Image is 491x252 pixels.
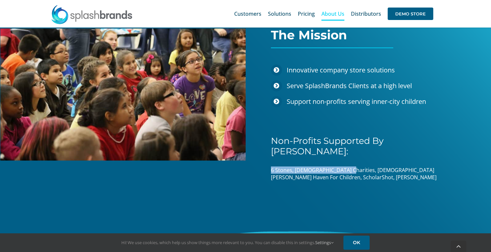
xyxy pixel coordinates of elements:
span: Non-Profits Supported By [PERSON_NAME]: [271,135,383,157]
span: Innovative company store solutions [287,66,395,74]
span: About Us [321,11,344,16]
a: Pricing [298,3,315,24]
nav: Main Menu Sticky [234,3,433,24]
img: SplashBrands.com Logo [51,5,133,24]
img: 6stones-slider-1 [0,29,246,161]
a: Settings [315,240,334,245]
span: Solutions [268,11,291,16]
a: Customers [234,3,261,24]
a: OK [343,236,370,250]
span: DEMO STORE [388,8,433,20]
span: Customers [234,11,261,16]
span: Hi! We use cookies, which help us show things more relevant to you. You can disable this in setti... [121,240,334,245]
span: 6 Stones, [DEMOGRAPHIC_DATA] Charities, [DEMOGRAPHIC_DATA][PERSON_NAME] Haven For Children, Schol... [271,166,437,181]
span: The Mission [271,28,347,42]
a: Distributors [351,3,381,24]
span: Support non-profits serving inner-city children [287,97,426,106]
span: Distributors [351,11,381,16]
span: Serve SplashBrands Clients at a high level [287,81,412,90]
a: DEMO STORE [388,3,433,24]
span: Pricing [298,11,315,16]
